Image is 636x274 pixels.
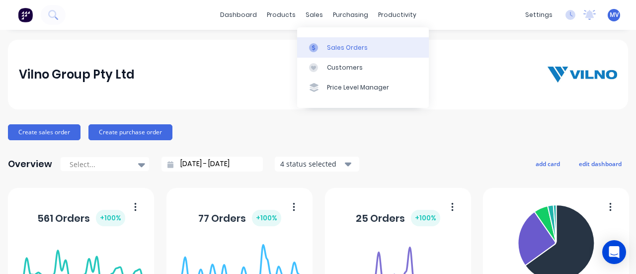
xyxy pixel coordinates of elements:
[328,7,373,22] div: purchasing
[96,210,125,226] div: + 100 %
[275,157,359,172] button: 4 status selected
[297,58,429,78] a: Customers
[548,67,617,83] img: Vilno Group Pty Ltd
[529,157,566,170] button: add card
[373,7,421,22] div: productivity
[8,154,52,174] div: Overview
[327,43,368,52] div: Sales Orders
[18,7,33,22] img: Factory
[411,210,440,226] div: + 100 %
[520,7,557,22] div: settings
[572,157,628,170] button: edit dashboard
[8,124,80,140] button: Create sales order
[198,210,281,226] div: 77 Orders
[280,159,343,169] div: 4 status selected
[297,37,429,57] a: Sales Orders
[327,83,389,92] div: Price Level Manager
[602,240,626,264] div: Open Intercom Messenger
[88,124,172,140] button: Create purchase order
[356,210,440,226] div: 25 Orders
[19,65,135,85] div: Vilno Group Pty Ltd
[610,10,619,19] span: MV
[37,210,125,226] div: 561 Orders
[215,7,262,22] a: dashboard
[262,7,301,22] div: products
[297,78,429,97] a: Price Level Manager
[301,7,328,22] div: sales
[327,63,363,72] div: Customers
[252,210,281,226] div: + 100 %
